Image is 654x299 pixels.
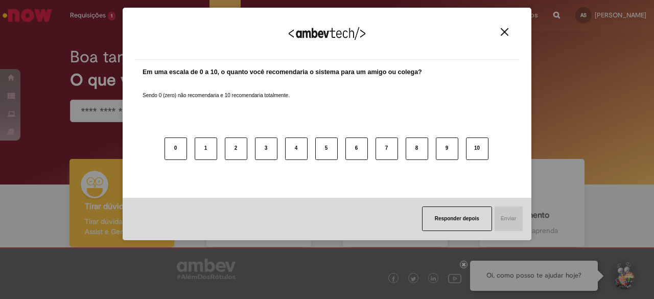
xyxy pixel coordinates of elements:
button: 0 [165,137,187,160]
button: 3 [255,137,277,160]
button: 1 [195,137,217,160]
label: Sendo 0 (zero) não recomendaria e 10 recomendaria totalmente. [143,80,290,99]
button: 8 [406,137,428,160]
img: Logo Ambevtech [289,27,365,40]
img: Close [501,28,508,36]
button: 6 [345,137,368,160]
button: 4 [285,137,308,160]
button: Responder depois [422,206,492,231]
button: 7 [376,137,398,160]
label: Em uma escala de 0 a 10, o quanto você recomendaria o sistema para um amigo ou colega? [143,67,422,77]
button: 10 [466,137,488,160]
button: 9 [436,137,458,160]
button: 2 [225,137,247,160]
button: 5 [315,137,338,160]
button: Close [498,28,511,36]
